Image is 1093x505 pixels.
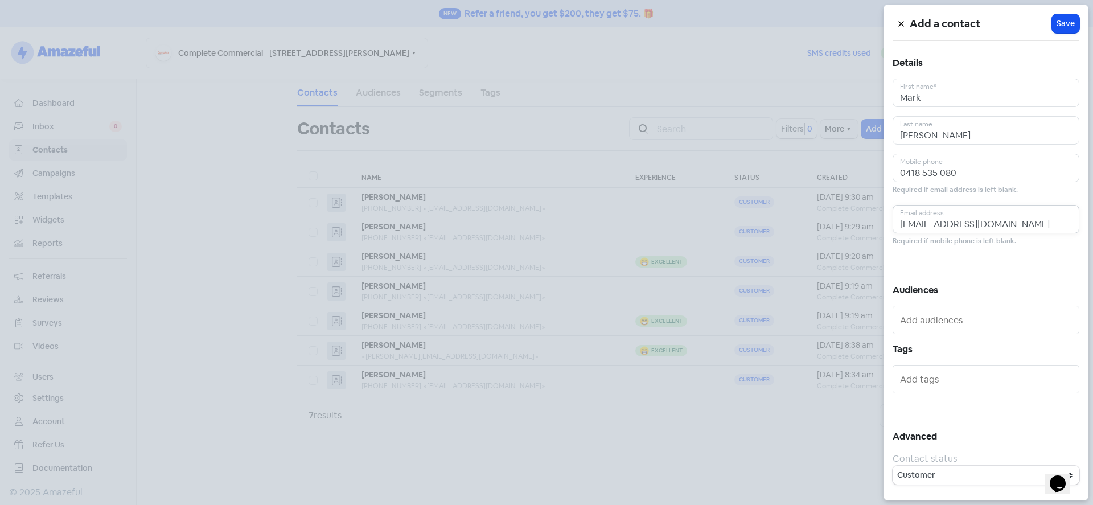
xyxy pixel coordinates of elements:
input: Mobile phone [893,154,1079,182]
h5: Details [893,55,1079,72]
input: Last name [893,116,1079,145]
h5: Tags [893,341,1079,358]
input: Email address [893,205,1079,233]
span: Save [1057,18,1075,30]
input: Add audiences [900,311,1074,329]
h5: Add a contact [910,15,1052,32]
small: Required if mobile phone is left blank. [893,236,1016,247]
div: Contact status [893,452,1079,466]
input: First name [893,79,1079,107]
input: Add tags [900,370,1074,388]
button: Save [1052,14,1079,33]
iframe: chat widget [1045,459,1082,494]
small: Required if email address is left blank. [893,184,1018,195]
h5: Advanced [893,428,1079,445]
h5: Audiences [893,282,1079,299]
